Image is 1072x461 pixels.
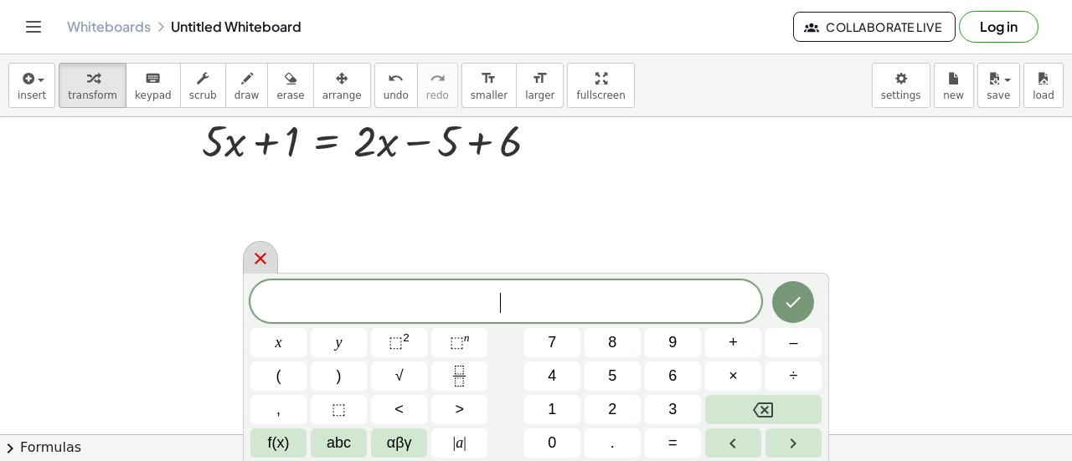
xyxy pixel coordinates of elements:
[525,90,554,101] span: larger
[250,361,307,391] button: (
[668,365,677,387] span: 6
[426,90,449,101] span: redo
[336,331,343,354] span: y
[524,328,580,357] button: 7
[705,328,761,357] button: Plus
[431,361,487,391] button: Fraction
[394,398,404,421] span: <
[548,398,556,421] span: 1
[389,334,403,351] span: ⬚
[765,328,822,357] button: Minus
[276,331,282,354] span: x
[481,69,497,89] i: format_size
[668,398,677,421] span: 3
[322,90,362,101] span: arrange
[576,90,625,101] span: fullscreen
[311,328,367,357] button: y
[943,90,964,101] span: new
[516,63,564,108] button: format_sizelarger
[668,331,677,354] span: 9
[608,331,616,354] span: 8
[500,293,510,313] span: ​
[20,13,47,40] button: Toggle navigation
[374,63,418,108] button: undoundo
[705,361,761,391] button: Times
[430,69,446,89] i: redo
[313,63,371,108] button: arrange
[332,398,346,421] span: ⬚
[793,12,956,42] button: Collaborate Live
[276,365,281,387] span: (
[668,432,678,454] span: =
[371,328,427,357] button: Squared
[585,428,641,458] button: .
[463,434,466,451] span: |
[608,398,616,421] span: 2
[267,63,313,108] button: erase
[934,63,974,108] button: new
[645,395,701,424] button: 3
[18,90,46,101] span: insert
[471,90,508,101] span: smaller
[464,331,470,344] sup: n
[403,331,410,344] sup: 2
[180,63,226,108] button: scrub
[524,361,580,391] button: 4
[450,334,464,351] span: ⬚
[431,328,487,357] button: Superscript
[1033,90,1054,101] span: load
[765,428,822,458] button: Right arrow
[977,63,1020,108] button: save
[455,398,464,421] span: >
[987,90,1010,101] span: save
[524,395,580,424] button: 1
[388,69,404,89] i: undo
[431,428,487,458] button: Absolute value
[250,395,307,424] button: ,
[524,428,580,458] button: 0
[789,331,797,354] span: –
[645,328,701,357] button: 9
[705,395,822,424] button: Backspace
[276,90,304,101] span: erase
[371,395,427,424] button: Less than
[431,395,487,424] button: Greater than
[250,328,307,357] button: x
[327,432,351,454] span: abc
[395,365,404,387] span: √
[790,365,798,387] span: ÷
[387,432,412,454] span: αβγ
[371,361,427,391] button: Square root
[453,434,456,451] span: |
[729,365,738,387] span: ×
[585,328,641,357] button: 8
[225,63,269,108] button: draw
[705,428,761,458] button: Left arrow
[126,63,181,108] button: keyboardkeypad
[189,90,217,101] span: scrub
[276,398,281,421] span: ,
[1023,63,1064,108] button: load
[532,69,548,89] i: format_size
[311,395,367,424] button: Placeholder
[548,331,556,354] span: 7
[611,432,615,454] span: .
[645,428,701,458] button: Equals
[234,90,260,101] span: draw
[67,18,151,35] a: Whiteboards
[585,361,641,391] button: 5
[772,281,814,323] button: Done
[585,395,641,424] button: 2
[881,90,921,101] span: settings
[453,432,466,454] span: a
[311,428,367,458] button: Alphabet
[384,90,409,101] span: undo
[250,428,307,458] button: Functions
[567,63,634,108] button: fullscreen
[959,11,1038,43] button: Log in
[548,432,556,454] span: 0
[765,361,822,391] button: Divide
[135,90,172,101] span: keypad
[8,63,55,108] button: insert
[548,365,556,387] span: 4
